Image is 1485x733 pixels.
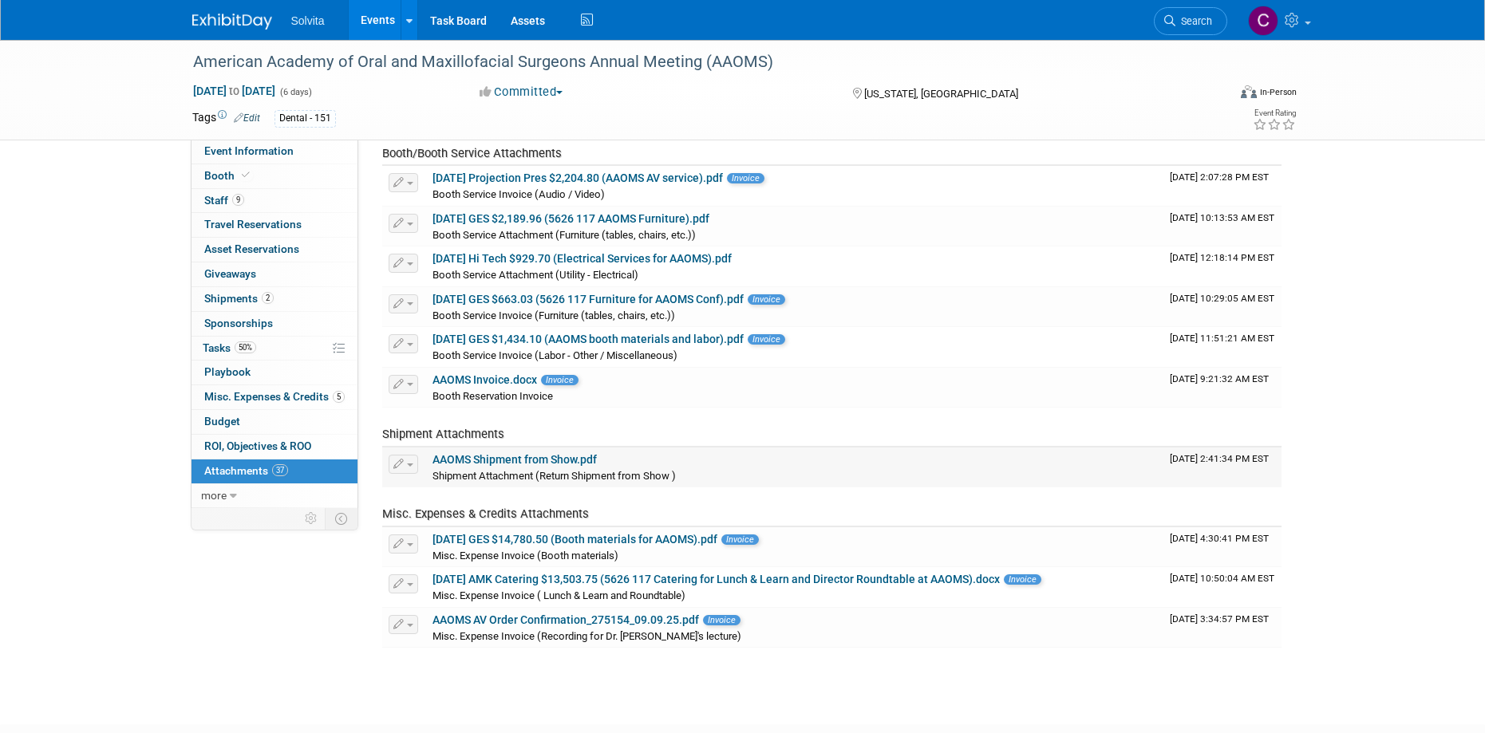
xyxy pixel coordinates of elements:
[1170,533,1269,544] span: Upload Timestamp
[382,506,589,521] span: Misc. Expenses & Credits Attachments
[204,144,294,157] span: Event Information
[432,573,1000,585] a: [DATE] AMK Catering $13,503.75 (5626 117 Catering for Lunch & Learn and Director Roundtable at AA...
[1259,86,1297,98] div: In-Person
[192,459,357,483] a: Attachments37
[1170,613,1269,625] span: Upload Timestamp
[432,470,676,482] span: Shipment Attachment (Return Shipment from Show )
[204,292,274,305] span: Shipments
[432,613,699,626] a: AAOMS AV Order Confirmation_275154_09.09.25.pdf
[432,188,605,200] span: Booth Service Invoice (Audio / Video)
[192,312,357,336] a: Sponsorships
[1163,567,1282,607] td: Upload Timestamp
[703,615,741,625] span: Invoice
[1170,212,1274,223] span: Upload Timestamp
[1163,327,1282,367] td: Upload Timestamp
[204,194,244,207] span: Staff
[204,415,240,428] span: Budget
[204,439,311,452] span: ROI, Objectives & ROO
[204,267,256,280] span: Giveaways
[192,213,357,237] a: Travel Reservations
[242,171,250,179] i: Booth reservation complete
[232,194,244,206] span: 9
[1163,166,1282,206] td: Upload Timestamp
[1175,15,1212,27] span: Search
[1163,207,1282,246] td: Upload Timestamp
[432,390,553,402] span: Booth Reservation Invoice
[1004,574,1041,585] span: Invoice
[1133,83,1297,107] div: Event Format
[192,14,272,30] img: ExhibitDay
[278,87,312,97] span: (6 days)
[298,508,326,529] td: Personalize Event Tab Strip
[1163,527,1282,567] td: Upload Timestamp
[432,533,717,546] a: [DATE] GES $14,780.50 (Booth materials for AAOMS).pdf
[1170,453,1269,464] span: Upload Timestamp
[192,484,357,508] a: more
[227,85,242,97] span: to
[1170,252,1274,263] span: Upload Timestamp
[235,341,256,353] span: 50%
[333,391,345,403] span: 5
[192,385,357,409] a: Misc. Expenses & Credits5
[192,410,357,434] a: Budget
[1163,368,1282,408] td: Upload Timestamp
[432,630,741,642] span: Misc. Expense Invoice (Recording for Dr. [PERSON_NAME]'s lecture)
[192,337,357,361] a: Tasks50%
[432,589,685,601] span: Misc. Expense Invoice ( Lunch & Learn and Roundtable)
[204,242,299,255] span: Asset Reservations
[721,534,759,545] span: Invoice
[192,140,357,164] a: Event Information
[203,341,256,354] span: Tasks
[274,110,336,127] div: Dental - 151
[1170,293,1274,304] span: Upload Timestamp
[382,427,504,441] span: Shipment Attachments
[474,84,569,100] button: Committed
[188,48,1203,77] div: American Academy of Oral and Maxillofacial Surgeons Annual Meeting (AAOMS)
[382,146,562,160] span: Booth/Booth Service Attachments
[234,112,260,124] a: Edit
[432,373,537,386] a: AAOMS Invoice.docx
[204,317,273,329] span: Sponsorships
[432,550,618,562] span: Misc. Expense Invoice (Booth materials)
[192,189,357,213] a: Staff9
[541,375,579,385] span: Invoice
[432,229,696,241] span: Booth Service Attachment (Furniture (tables, chairs, etc.))
[192,262,357,286] a: Giveaways
[1163,246,1282,286] td: Upload Timestamp
[432,212,709,225] a: [DATE] GES $2,189.96 (5626 117 AAOMS Furniture).pdf
[192,164,357,188] a: Booth
[432,453,597,466] a: AAOMS Shipment from Show.pdf
[201,489,227,502] span: more
[432,252,732,265] a: [DATE] Hi Tech $929.70 (Electrical Services for AAOMS).pdf
[432,293,744,305] a: [DATE] GES $663.03 (5626 117 Furniture for AAOMS Conf).pdf
[1163,287,1282,327] td: Upload Timestamp
[204,464,288,477] span: Attachments
[192,238,357,262] a: Asset Reservations
[262,292,274,304] span: 2
[1154,7,1227,35] a: Search
[204,365,251,378] span: Playbook
[204,169,253,182] span: Booth
[432,309,675,321] span: Booth Service Invoice (Furniture (tables, chairs, etc.))
[325,508,357,529] td: Toggle Event Tabs
[432,269,638,281] span: Booth Service Attachment (Utility - Electrical)
[291,14,325,27] span: Solvita
[727,173,764,183] span: Invoice
[432,333,744,345] a: [DATE] GES $1,434.10 (AAOMS booth materials and labor).pdf
[432,349,677,361] span: Booth Service Invoice (Labor - Other / Miscellaneous)
[748,334,785,345] span: Invoice
[192,109,260,128] td: Tags
[192,361,357,384] a: Playbook
[1163,447,1282,487] td: Upload Timestamp
[192,84,276,98] span: [DATE] [DATE]
[1170,333,1274,344] span: Upload Timestamp
[748,294,785,305] span: Invoice
[432,171,723,184] a: [DATE] Projection Pres $2,204.80 (AAOMS AV service).pdf
[192,287,357,311] a: Shipments2
[1248,6,1278,36] img: Cindy Miller
[1170,373,1269,384] span: Upload Timestamp
[1253,109,1296,117] div: Event Rating
[204,390,345,403] span: Misc. Expenses & Credits
[1170,573,1274,584] span: Upload Timestamp
[1170,171,1269,183] span: Upload Timestamp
